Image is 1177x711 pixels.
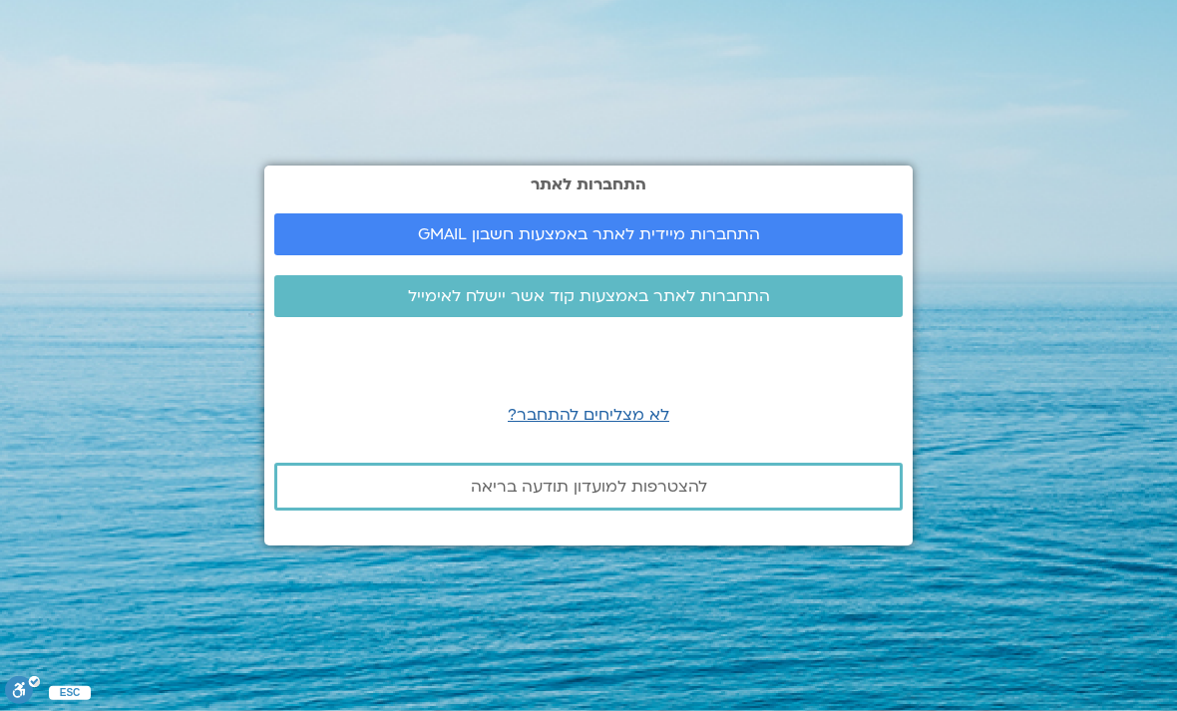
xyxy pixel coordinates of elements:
[274,213,903,255] a: התחברות מיידית לאתר באמצעות חשבון GMAIL
[408,287,770,305] span: התחברות לאתר באמצעות קוד אשר יישלח לאימייל
[274,463,903,511] a: להצטרפות למועדון תודעה בריאה
[508,404,669,426] a: לא מצליחים להתחבר?
[471,478,707,496] span: להצטרפות למועדון תודעה בריאה
[274,176,903,193] h2: התחברות לאתר
[274,275,903,317] a: התחברות לאתר באמצעות קוד אשר יישלח לאימייל
[418,225,760,243] span: התחברות מיידית לאתר באמצעות חשבון GMAIL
